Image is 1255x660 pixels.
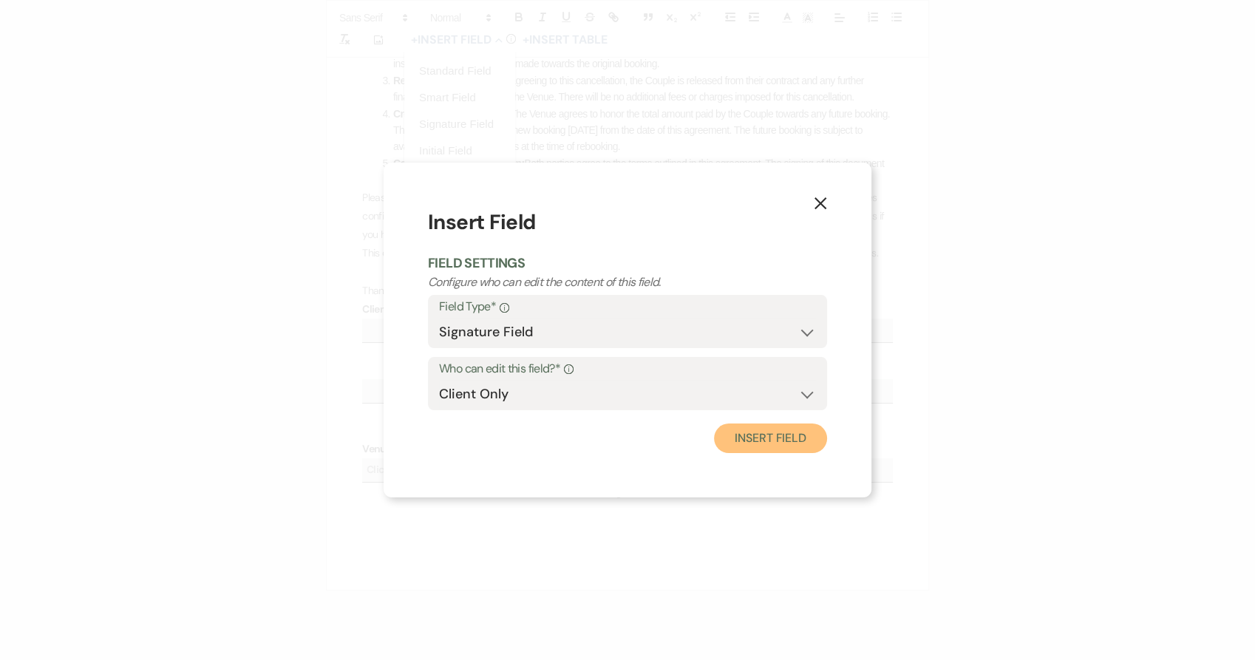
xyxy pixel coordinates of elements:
[428,254,827,273] h2: Field Settings
[439,296,816,318] label: Field Type*
[428,207,827,238] h1: Insert Field
[439,358,816,380] label: Who can edit this field?*
[714,423,827,453] button: Insert Field
[428,273,747,292] p: Configure who can edit the content of this field.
